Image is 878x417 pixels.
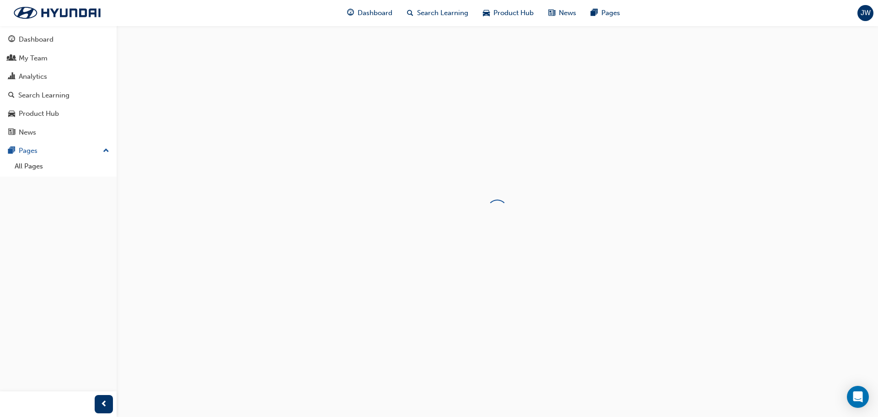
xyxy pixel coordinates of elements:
[417,8,468,18] span: Search Learning
[8,54,15,63] span: people-icon
[601,8,620,18] span: Pages
[400,4,476,22] a: search-iconSearch Learning
[19,146,37,156] div: Pages
[11,159,113,173] a: All Pages
[857,5,873,21] button: JW
[8,73,15,81] span: chart-icon
[18,90,70,101] div: Search Learning
[4,124,113,141] a: News
[340,4,400,22] a: guage-iconDashboard
[4,31,113,48] a: Dashboard
[407,7,413,19] span: search-icon
[4,105,113,122] a: Product Hub
[8,129,15,137] span: news-icon
[4,142,113,159] button: Pages
[347,7,354,19] span: guage-icon
[19,71,47,82] div: Analytics
[548,7,555,19] span: news-icon
[861,8,871,18] span: JW
[19,127,36,138] div: News
[541,4,584,22] a: news-iconNews
[584,4,627,22] a: pages-iconPages
[8,147,15,155] span: pages-icon
[19,108,59,119] div: Product Hub
[4,50,113,67] a: My Team
[8,110,15,118] span: car-icon
[4,29,113,142] button: DashboardMy TeamAnalyticsSearch LearningProduct HubNews
[847,386,869,408] div: Open Intercom Messenger
[103,145,109,157] span: up-icon
[5,3,110,22] img: Trak
[358,8,392,18] span: Dashboard
[19,34,54,45] div: Dashboard
[101,399,107,410] span: prev-icon
[4,68,113,85] a: Analytics
[483,7,490,19] span: car-icon
[493,8,534,18] span: Product Hub
[476,4,541,22] a: car-iconProduct Hub
[559,8,576,18] span: News
[4,87,113,104] a: Search Learning
[19,53,48,64] div: My Team
[8,92,15,100] span: search-icon
[591,7,598,19] span: pages-icon
[8,36,15,44] span: guage-icon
